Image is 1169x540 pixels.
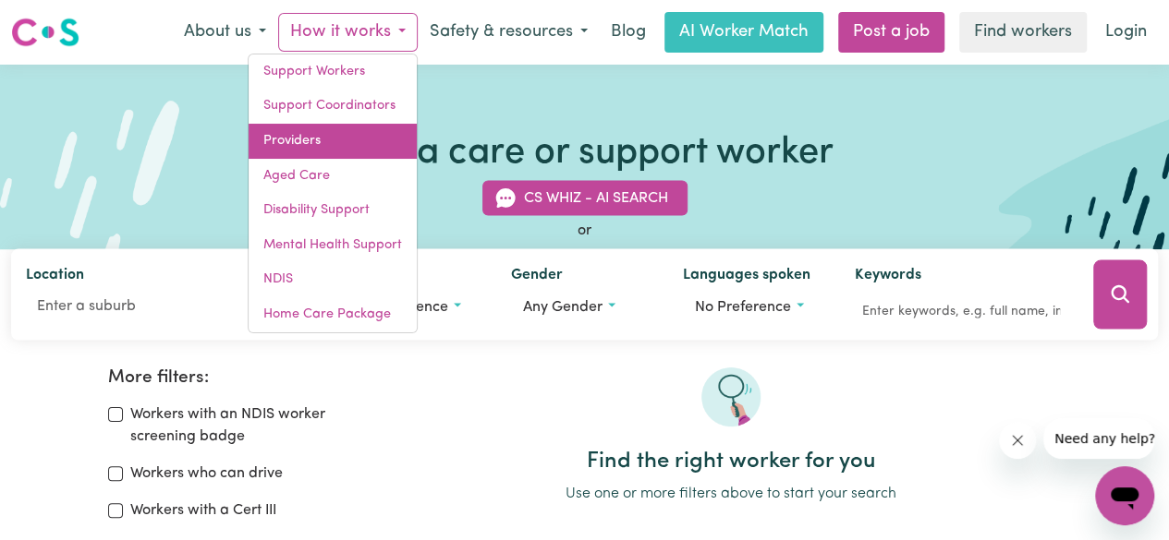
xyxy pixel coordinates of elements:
[26,290,310,323] input: Enter a suburb
[600,12,657,53] a: Blog
[683,264,810,290] label: Languages spoken
[511,264,563,290] label: Gender
[523,300,603,315] span: Any gender
[130,499,276,522] label: Workers with a Cert III
[249,262,417,297] a: NDIS
[26,264,84,290] label: Location
[401,483,1061,505] p: Use one or more filters above to start your search
[130,462,283,485] label: Workers who can drive
[1095,466,1154,525] iframe: Button to launch messaging window
[482,181,688,216] button: CS Whiz - AI Search
[1093,260,1147,330] button: Search
[511,290,653,325] button: Worker gender preference
[249,54,417,90] a: Support Workers
[11,13,112,28] span: Need any help?
[1043,418,1154,459] iframe: Message from company
[401,449,1061,475] h2: Find the right worker for you
[854,264,920,290] label: Keywords
[11,16,79,49] img: Careseekers logo
[695,300,791,315] span: No preference
[130,403,378,448] label: Workers with an NDIS worker screening badge
[278,13,418,52] button: How it works
[1094,12,1158,53] a: Login
[248,54,418,333] div: How it works
[249,124,417,159] a: Providers
[854,297,1067,326] input: Enter keywords, e.g. full name, interests
[249,297,417,332] a: Home Care Package
[335,131,834,175] h1: Find a care or support worker
[249,159,417,194] a: Aged Care
[838,12,944,53] a: Post a job
[418,13,600,52] button: Safety & resources
[172,13,278,52] button: About us
[249,89,417,124] a: Support Coordinators
[249,228,417,263] a: Mental Health Support
[108,367,378,389] h2: More filters:
[249,193,417,228] a: Disability Support
[999,422,1036,459] iframe: Close message
[11,220,1158,242] div: or
[11,11,79,54] a: Careseekers logo
[959,12,1087,53] a: Find workers
[683,290,825,325] button: Worker language preferences
[664,12,823,53] a: AI Worker Match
